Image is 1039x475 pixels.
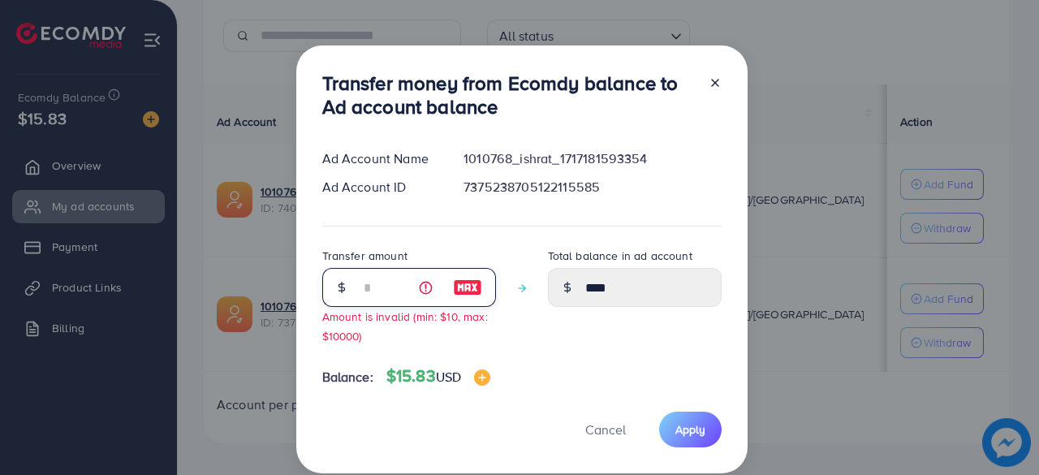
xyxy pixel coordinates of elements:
span: USD [436,368,461,386]
div: Ad Account Name [309,149,451,168]
div: 7375238705122115585 [451,178,734,196]
button: Cancel [565,412,646,447]
span: Balance: [322,368,373,386]
h4: $15.83 [386,366,490,386]
h3: Transfer money from Ecomdy balance to Ad account balance [322,71,696,119]
div: 1010768_ishrat_1717181593354 [451,149,734,168]
span: Apply [675,421,705,438]
img: image [453,278,482,297]
span: Cancel [585,421,626,438]
label: Total balance in ad account [548,248,692,264]
label: Transfer amount [322,248,407,264]
div: Ad Account ID [309,178,451,196]
button: Apply [659,412,722,447]
small: Amount is invalid (min: $10, max: $10000) [322,309,488,343]
img: image [474,369,490,386]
